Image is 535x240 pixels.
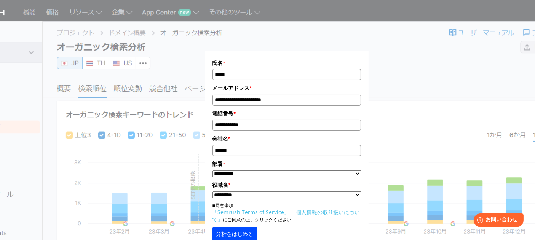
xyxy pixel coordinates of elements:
label: 氏名 [212,59,361,67]
label: 役職名 [212,181,361,189]
a: 「Semrush Terms of Service」 [212,208,290,216]
iframe: Help widget launcher [467,210,527,232]
label: 会社名 [212,134,361,143]
a: 「個人情報の取り扱いについて」 [212,208,360,223]
label: メールアドレス [212,84,361,92]
label: 部署 [212,160,361,168]
p: ■同意事項 にご同意の上、クリックください [212,202,361,223]
label: 電話番号 [212,109,361,118]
